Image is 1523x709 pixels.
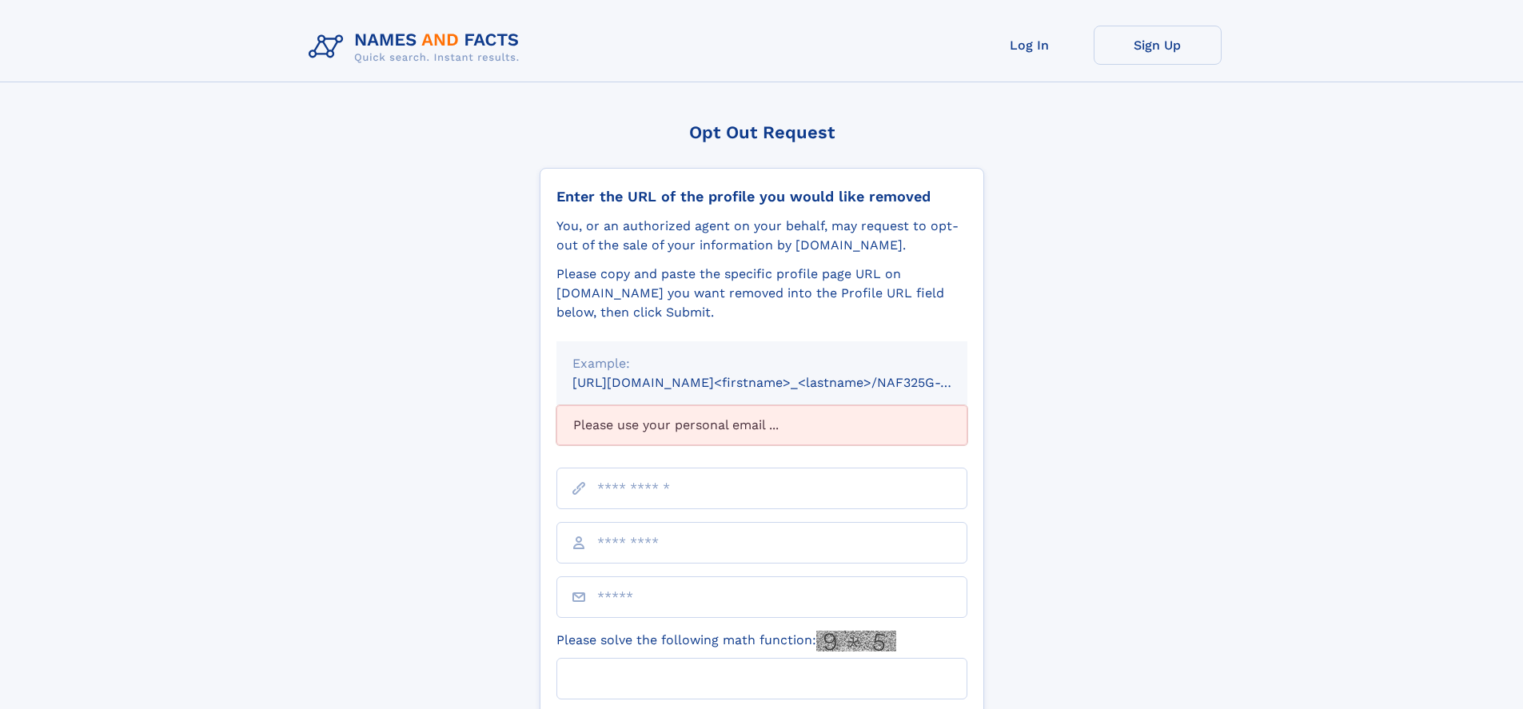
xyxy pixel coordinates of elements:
a: Log In [966,26,1094,65]
div: Please copy and paste the specific profile page URL on [DOMAIN_NAME] you want removed into the Pr... [556,265,967,322]
div: Opt Out Request [540,122,984,142]
div: Enter the URL of the profile you would like removed [556,188,967,205]
div: Please use your personal email ... [556,405,967,445]
a: Sign Up [1094,26,1222,65]
div: Example: [572,354,951,373]
small: [URL][DOMAIN_NAME]<firstname>_<lastname>/NAF325G-xxxxxxxx [572,375,998,390]
label: Please solve the following math function: [556,631,896,651]
div: You, or an authorized agent on your behalf, may request to opt-out of the sale of your informatio... [556,217,967,255]
img: Logo Names and Facts [302,26,532,69]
